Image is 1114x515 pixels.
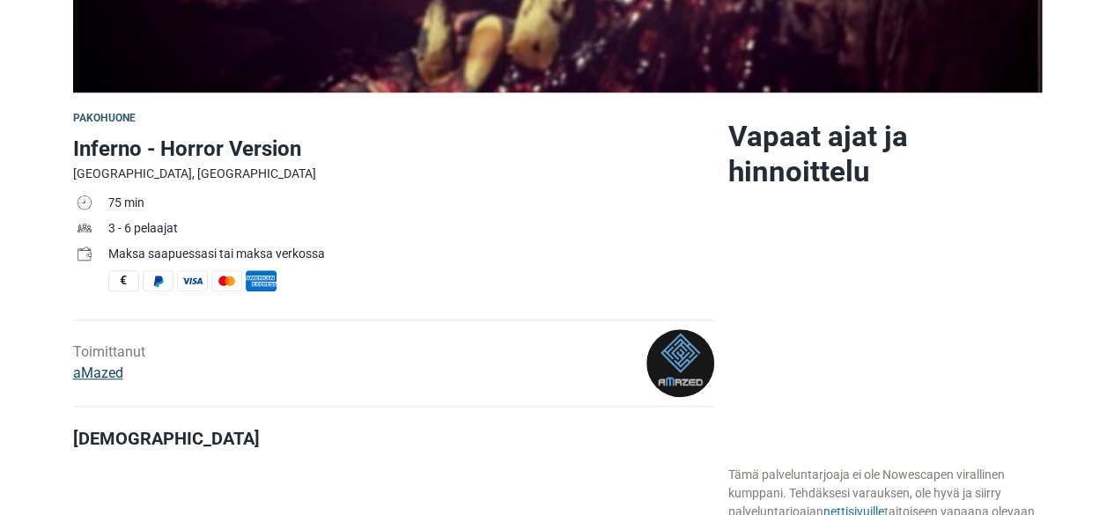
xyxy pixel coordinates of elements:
[108,192,714,217] td: 75 min
[108,270,139,291] span: Käteinen
[728,210,1042,457] iframe: Advertisement
[108,245,714,263] div: Maksa saapuessasi tai maksa verkossa
[246,270,277,291] span: American Express
[177,270,208,291] span: Visa
[108,217,714,243] td: 3 - 6 pelaajat
[73,342,145,384] div: Toimittanut
[646,329,714,397] img: ffeabd223de0d4eal.png
[73,165,714,183] div: [GEOGRAPHIC_DATA], [GEOGRAPHIC_DATA]
[73,112,136,124] span: Pakohuone
[73,428,714,449] h4: [DEMOGRAPHIC_DATA]
[211,270,242,291] span: MasterCard
[143,270,173,291] span: PayPal
[73,133,714,165] h1: Inferno - Horror Version
[73,364,123,381] a: aMazed
[728,119,1042,189] h2: Vapaat ajat ja hinnoittelu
